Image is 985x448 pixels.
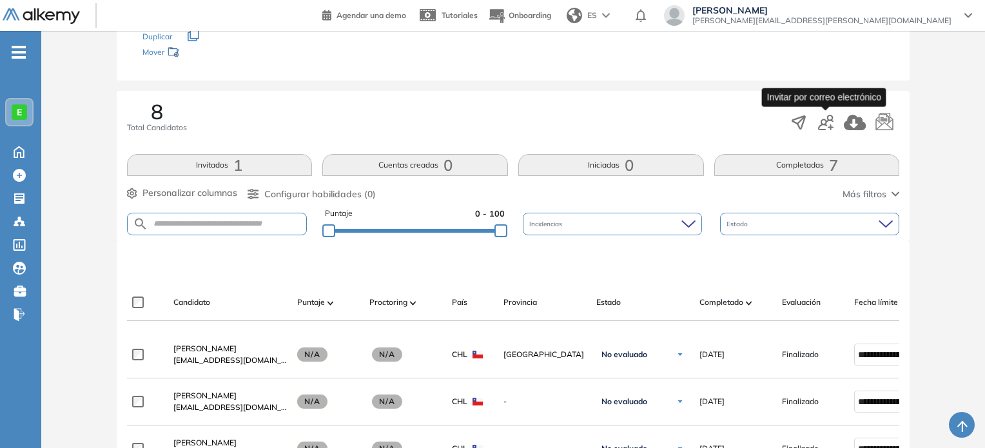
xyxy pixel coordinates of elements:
[699,349,725,360] span: [DATE]
[720,213,899,235] div: Estado
[488,2,551,30] button: Onboarding
[473,398,483,405] img: CHL
[17,107,22,117] span: E
[173,297,210,308] span: Candidato
[327,301,334,305] img: [missing "en.ARROW_ALT" translation]
[567,8,582,23] img: world
[503,349,586,360] span: [GEOGRAPHIC_DATA]
[173,344,237,353] span: [PERSON_NAME]
[587,10,597,21] span: ES
[676,398,684,405] img: Ícono de flecha
[782,297,821,308] span: Evaluación
[322,6,406,22] a: Agendar una demo
[699,297,743,308] span: Completado
[142,32,172,41] span: Duplicar
[601,396,647,407] span: No evaluado
[173,438,237,447] span: [PERSON_NAME]
[475,208,505,220] span: 0 - 100
[372,347,403,362] span: N/A
[503,396,586,407] span: -
[173,402,287,413] span: [EMAIL_ADDRESS][DOMAIN_NAME]
[473,351,483,358] img: CHL
[133,216,148,232] img: SEARCH_ALT
[325,208,353,220] span: Puntaje
[12,51,26,54] i: -
[529,219,565,229] span: Incidencias
[369,297,407,308] span: Proctoring
[142,186,237,200] span: Personalizar columnas
[596,297,621,308] span: Estado
[173,343,287,355] a: [PERSON_NAME]
[322,154,508,176] button: Cuentas creadas0
[601,349,647,360] span: No evaluado
[127,154,313,176] button: Invitados1
[699,396,725,407] span: [DATE]
[248,188,376,201] button: Configurar habilidades (0)
[518,154,704,176] button: Iniciadas0
[442,10,478,20] span: Tutoriales
[173,391,237,400] span: [PERSON_NAME]
[727,219,750,229] span: Estado
[264,188,376,201] span: Configurar habilidades (0)
[676,351,684,358] img: Ícono de flecha
[503,297,537,308] span: Provincia
[843,188,886,201] span: Más filtros
[127,186,237,200] button: Personalizar columnas
[142,41,271,65] div: Mover
[336,10,406,20] span: Agendar una demo
[3,8,80,24] img: Logo
[523,213,702,235] div: Incidencias
[692,15,951,26] span: [PERSON_NAME][EMAIL_ADDRESS][PERSON_NAME][DOMAIN_NAME]
[762,88,886,106] div: Invitar por correo electrónico
[854,297,898,308] span: Fecha límite
[297,394,328,409] span: N/A
[782,396,819,407] span: Finalizado
[692,5,951,15] span: [PERSON_NAME]
[452,396,467,407] span: CHL
[372,394,403,409] span: N/A
[173,355,287,366] span: [EMAIL_ADDRESS][DOMAIN_NAME]
[843,188,899,201] button: Más filtros
[173,390,287,402] a: [PERSON_NAME]
[127,122,187,133] span: Total Candidatos
[297,347,328,362] span: N/A
[410,301,416,305] img: [missing "en.ARROW_ALT" translation]
[452,297,467,308] span: País
[509,10,551,20] span: Onboarding
[452,349,467,360] span: CHL
[746,301,752,305] img: [missing "en.ARROW_ALT" translation]
[782,349,819,360] span: Finalizado
[151,101,163,122] span: 8
[714,154,900,176] button: Completadas7
[602,13,610,18] img: arrow
[297,297,325,308] span: Puntaje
